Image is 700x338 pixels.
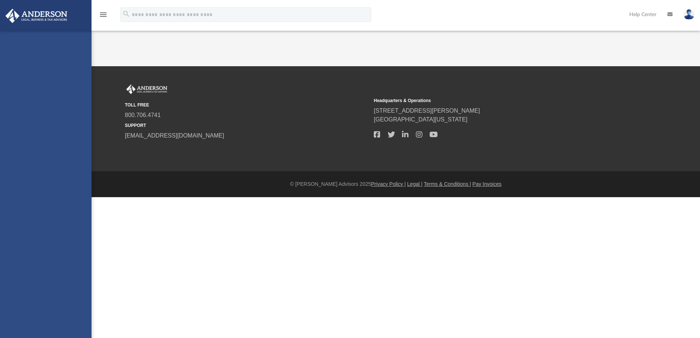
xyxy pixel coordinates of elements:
small: TOLL FREE [125,102,369,108]
i: menu [99,10,108,19]
img: Anderson Advisors Platinum Portal [3,9,70,23]
i: search [122,10,130,18]
a: menu [99,14,108,19]
div: © [PERSON_NAME] Advisors 2025 [92,180,700,188]
a: Privacy Policy | [371,181,406,187]
a: 800.706.4741 [125,112,161,118]
a: [EMAIL_ADDRESS][DOMAIN_NAME] [125,132,224,139]
small: SUPPORT [125,122,369,129]
a: Terms & Conditions | [424,181,471,187]
a: Pay Invoices [472,181,501,187]
img: User Pic [684,9,695,20]
a: Legal | [407,181,422,187]
small: Headquarters & Operations [374,97,618,104]
img: Anderson Advisors Platinum Portal [125,84,169,94]
a: [STREET_ADDRESS][PERSON_NAME] [374,108,480,114]
a: [GEOGRAPHIC_DATA][US_STATE] [374,116,468,123]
